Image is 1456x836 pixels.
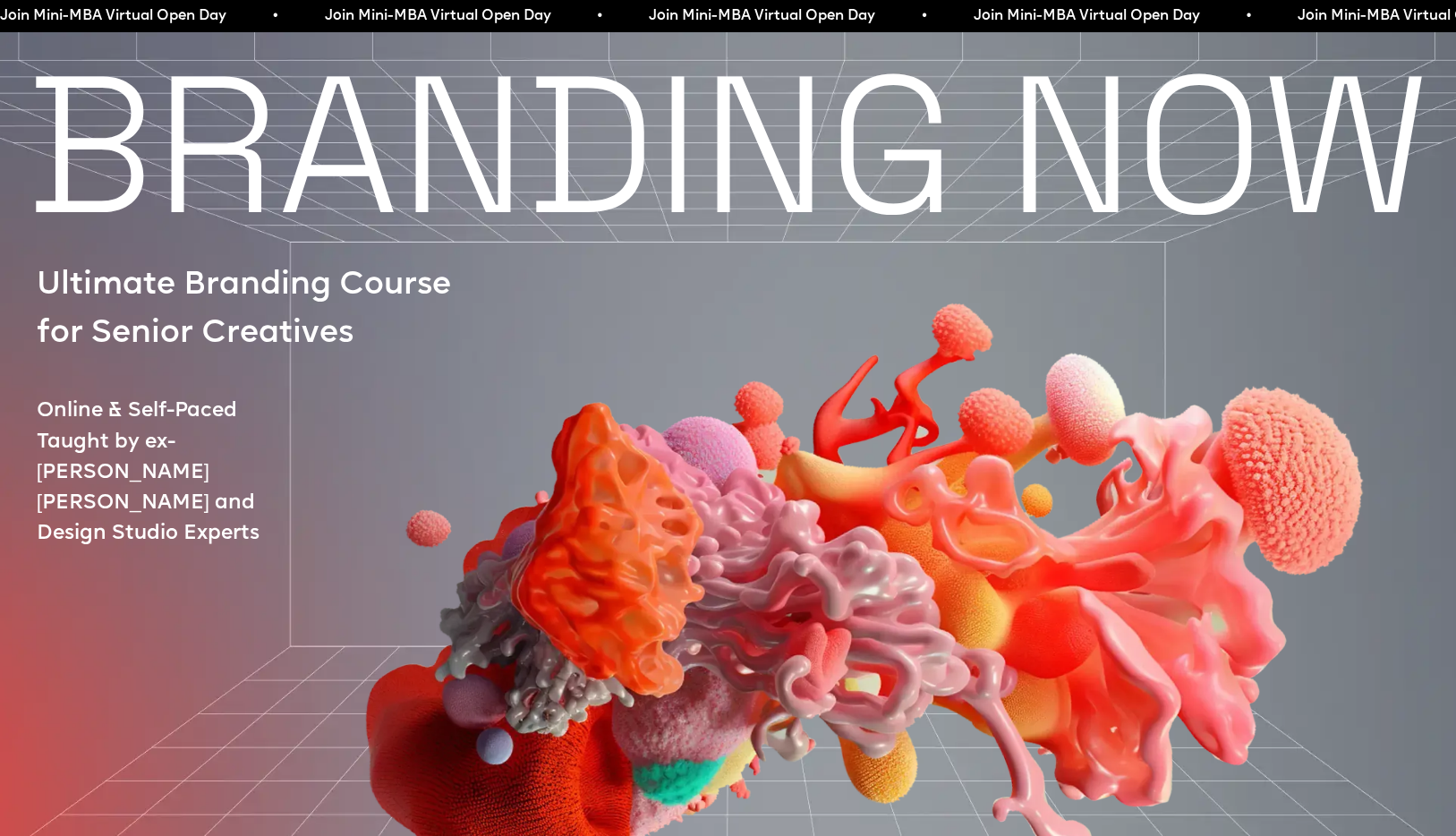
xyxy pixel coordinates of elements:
[597,4,602,29] span: •
[1246,4,1251,29] span: •
[37,262,473,358] p: Ultimate Branding Course for Senior Creatives
[922,4,927,29] span: •
[37,428,328,550] p: Taught by ex-[PERSON_NAME] [PERSON_NAME] and Design Studio Experts
[273,4,278,29] span: •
